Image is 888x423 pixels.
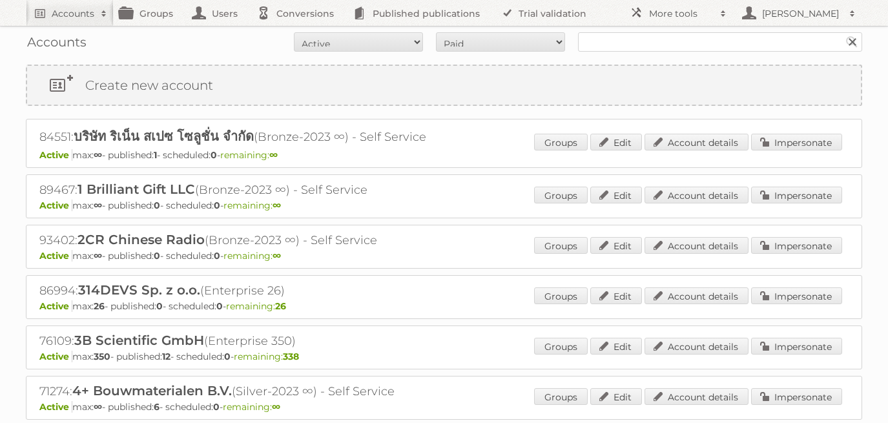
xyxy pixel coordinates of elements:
[77,181,195,197] span: 1 Brilliant Gift LLC
[645,134,749,150] a: Account details
[72,383,232,398] span: 4+ Bouwmaterialen B.V.
[27,66,861,105] a: Create new account
[645,187,749,203] a: Account details
[226,300,286,312] span: remaining:
[590,237,642,254] a: Edit
[223,250,281,262] span: remaining:
[39,333,491,349] h2: 76109: (Enterprise 350)
[214,250,220,262] strong: 0
[39,401,849,413] p: max: - published: - scheduled: -
[759,7,843,20] h2: [PERSON_NAME]
[94,149,102,161] strong: ∞
[94,250,102,262] strong: ∞
[213,401,220,413] strong: 0
[52,7,94,20] h2: Accounts
[39,300,72,312] span: Active
[154,250,160,262] strong: 0
[273,250,281,262] strong: ∞
[751,237,842,254] a: Impersonate
[645,237,749,254] a: Account details
[162,351,170,362] strong: 12
[534,187,588,203] a: Groups
[590,187,642,203] a: Edit
[751,187,842,203] a: Impersonate
[39,282,491,299] h2: 86994: (Enterprise 26)
[78,282,200,298] span: 314DEVS Sp. z o.o.
[645,388,749,405] a: Account details
[223,401,280,413] span: remaining:
[154,401,160,413] strong: 6
[751,388,842,405] a: Impersonate
[39,149,849,161] p: max: - published: - scheduled: -
[39,351,72,362] span: Active
[751,287,842,304] a: Impersonate
[272,401,280,413] strong: ∞
[39,351,849,362] p: max: - published: - scheduled: -
[39,200,72,211] span: Active
[534,134,588,150] a: Groups
[220,149,278,161] span: remaining:
[154,200,160,211] strong: 0
[94,401,102,413] strong: ∞
[534,388,588,405] a: Groups
[39,300,849,312] p: max: - published: - scheduled: -
[273,200,281,211] strong: ∞
[39,401,72,413] span: Active
[39,250,72,262] span: Active
[39,149,72,161] span: Active
[645,338,749,355] a: Account details
[269,149,278,161] strong: ∞
[154,149,157,161] strong: 1
[39,232,491,249] h2: 93402: (Bronze-2023 ∞) - Self Service
[39,383,491,400] h2: 71274: (Silver-2023 ∞) - Self Service
[590,287,642,304] a: Edit
[74,333,204,348] span: 3B Scientific GmbH
[590,134,642,150] a: Edit
[211,149,217,161] strong: 0
[283,351,299,362] strong: 338
[156,300,163,312] strong: 0
[842,32,862,52] input: Search
[94,300,105,312] strong: 26
[275,300,286,312] strong: 26
[234,351,299,362] span: remaining:
[223,200,281,211] span: remaining:
[534,338,588,355] a: Groups
[534,287,588,304] a: Groups
[77,232,205,247] span: 2CR Chinese Radio
[74,129,254,144] span: บริษัท ริเน็น สเปซ โซลูชั่น จำกัด
[39,250,849,262] p: max: - published: - scheduled: -
[751,338,842,355] a: Impersonate
[645,287,749,304] a: Account details
[214,200,220,211] strong: 0
[216,300,223,312] strong: 0
[751,134,842,150] a: Impersonate
[590,388,642,405] a: Edit
[649,7,714,20] h2: More tools
[39,200,849,211] p: max: - published: - scheduled: -
[94,351,110,362] strong: 350
[39,126,491,148] h2: 84551: (Bronze-2023 ∞) - Self Service
[94,200,102,211] strong: ∞
[590,338,642,355] a: Edit
[224,351,231,362] strong: 0
[39,181,491,198] h2: 89467: (Bronze-2023 ∞) - Self Service
[534,237,588,254] a: Groups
